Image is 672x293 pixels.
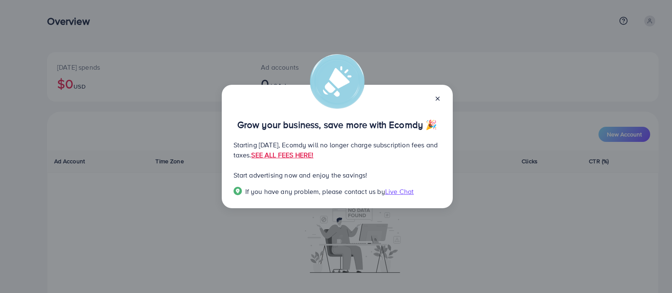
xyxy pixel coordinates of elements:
[251,150,313,160] a: SEE ALL FEES HERE!
[245,187,385,196] span: If you have any problem, please contact us by
[234,170,441,180] p: Start advertising now and enjoy the savings!
[234,120,441,130] p: Grow your business, save more with Ecomdy 🎉
[385,187,414,196] span: Live Chat
[234,140,441,160] p: Starting [DATE], Ecomdy will no longer charge subscription fees and taxes.
[234,187,242,195] img: Popup guide
[310,54,365,109] img: alert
